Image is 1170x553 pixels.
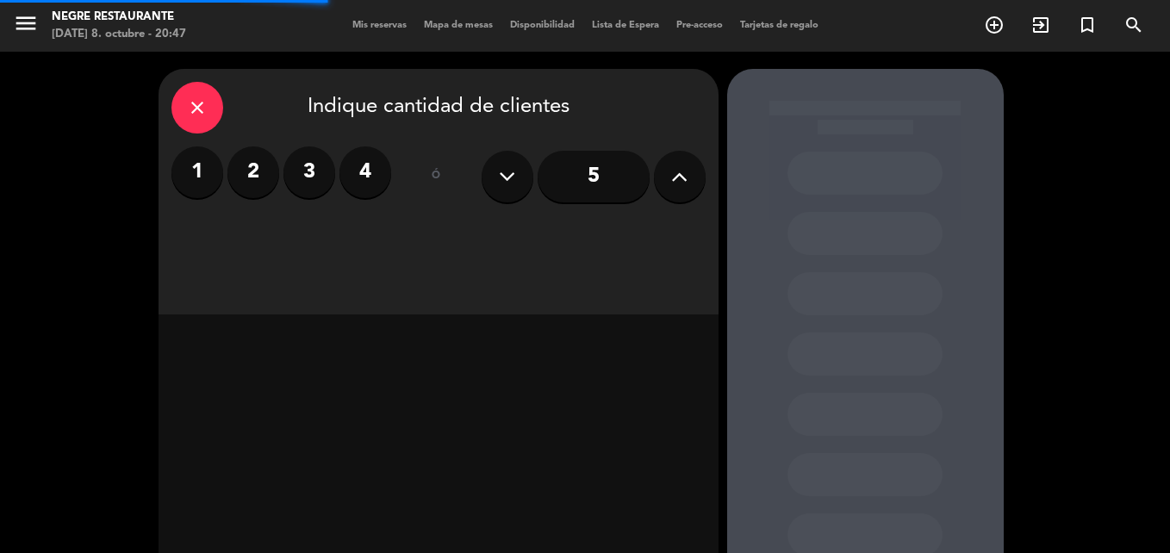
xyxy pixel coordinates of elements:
[52,26,186,43] div: [DATE] 8. octubre - 20:47
[408,146,464,207] div: ó
[344,21,415,30] span: Mis reservas
[227,146,279,198] label: 2
[668,21,731,30] span: Pre-acceso
[1123,15,1144,35] i: search
[283,146,335,198] label: 3
[171,82,706,134] div: Indique cantidad de clientes
[13,10,39,36] i: menu
[187,97,208,118] i: close
[52,9,186,26] div: Negre Restaurante
[171,146,223,198] label: 1
[501,21,583,30] span: Disponibilidad
[415,21,501,30] span: Mapa de mesas
[1077,15,1098,35] i: turned_in_not
[731,21,827,30] span: Tarjetas de regalo
[1030,15,1051,35] i: exit_to_app
[13,10,39,42] button: menu
[339,146,391,198] label: 4
[984,15,1005,35] i: add_circle_outline
[583,21,668,30] span: Lista de Espera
